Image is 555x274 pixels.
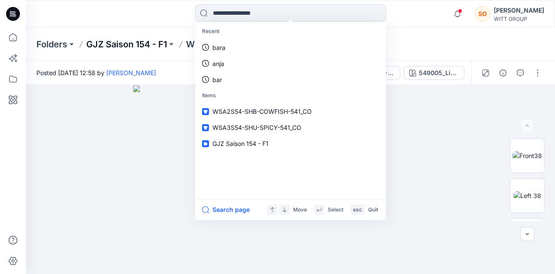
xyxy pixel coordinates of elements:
div: WITT GROUP [494,16,544,22]
p: Items [197,88,384,104]
a: WSA3S54-SHU-SPICY-541_CO [197,119,384,135]
img: Front38 [513,151,542,160]
img: eyJhbGciOiJIUzI1NiIsImtpZCI6IjAiLCJzbHQiOiJzZXMiLCJ0eXAiOiJKV1QifQ.eyJkYXRhIjp7InR5cGUiOiJzdG9yYW... [133,85,448,274]
button: Search page [202,205,250,215]
div: [PERSON_NAME] [494,5,544,16]
p: bar [212,75,222,84]
div: SO [475,6,490,22]
a: GJZ Saison 154 - F1 [86,38,167,50]
span: WSA3S54-SHU-SPICY-541_CO [212,124,301,131]
p: anja [212,59,224,68]
p: bara [212,43,225,52]
button: Details [496,66,510,80]
span: Posted [DATE] 12:58 by [36,68,156,77]
a: bara [197,40,384,56]
span: WSA2S54-SHB-COWFISH-541_CO [212,108,312,115]
button: 549005_Lime-Printed [404,66,464,80]
span: GJZ Saison 154 - F1 [212,140,268,147]
a: Folders [36,38,67,50]
p: esc [353,205,362,215]
p: Recent [197,23,384,40]
a: WSA2S54-SHB-COWFISH-541_CO [197,103,384,119]
p: WSA2S54-SHB-COWFISH-541_CO [186,38,330,50]
img: Left 38 [513,191,541,200]
a: anja [197,56,384,72]
div: 549005_Lime-Printed [419,68,459,78]
a: [PERSON_NAME] [106,69,156,76]
p: Move [293,205,307,215]
a: bar [197,72,384,88]
p: Select [328,205,343,215]
a: GJZ Saison 154 - F1 [197,135,384,152]
p: Quit [368,205,378,215]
